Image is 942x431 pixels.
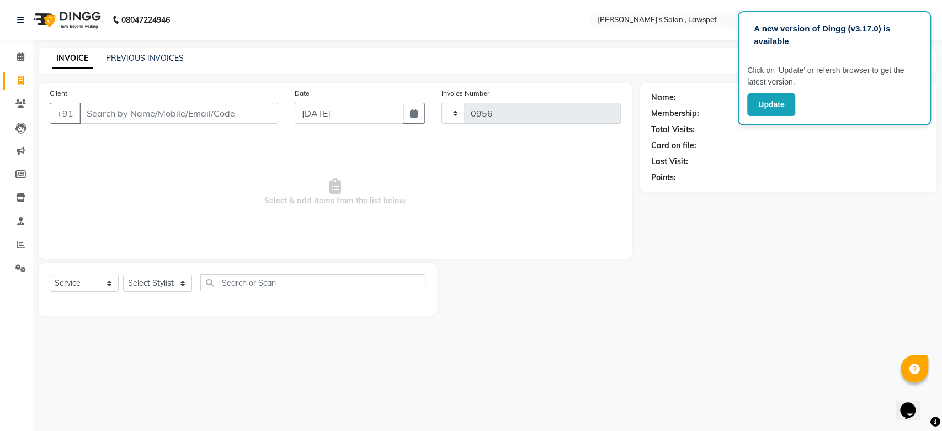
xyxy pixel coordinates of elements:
[79,103,278,124] input: Search by Name/Mobile/Email/Code
[651,92,676,103] div: Name:
[50,88,67,98] label: Client
[106,53,184,63] a: PREVIOUS INVOICES
[651,172,676,183] div: Points:
[52,49,93,69] a: INVOICE
[441,88,489,98] label: Invoice Number
[754,23,915,48] p: A new version of Dingg (v3.17.0) is available
[651,140,696,151] div: Card on file:
[747,93,795,116] button: Update
[651,124,695,135] div: Total Visits:
[896,387,931,420] iframe: chat widget
[747,65,922,88] p: Click on ‘Update’ or refersh browser to get the latest version.
[651,156,688,167] div: Last Visit:
[50,137,621,248] span: Select & add items from the list below
[200,274,425,291] input: Search or Scan
[295,88,310,98] label: Date
[121,4,170,35] b: 08047224946
[50,103,81,124] button: +91
[28,4,104,35] img: logo
[651,108,699,119] div: Membership:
